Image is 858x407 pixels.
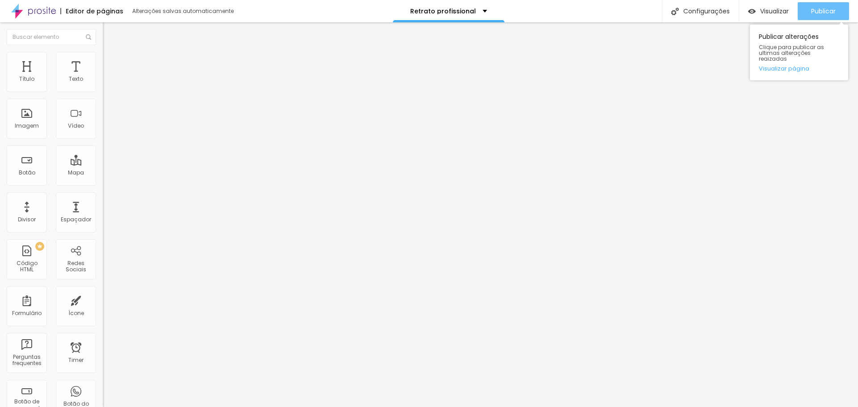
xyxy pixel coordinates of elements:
div: Redes Sociais [58,260,93,273]
div: Perguntas frequentes [9,354,44,367]
span: Clique para publicar as ultimas alterações reaizadas [759,44,839,62]
img: Icone [671,8,679,15]
div: Botão [19,170,35,176]
div: Alterações salvas automaticamente [132,8,235,14]
button: Visualizar [739,2,798,20]
span: Visualizar [760,8,789,15]
img: Icone [86,34,91,40]
div: Texto [69,76,83,82]
span: Publicar [811,8,836,15]
input: Buscar elemento [7,29,96,45]
div: Timer [68,357,84,363]
div: Formulário [12,310,42,316]
div: Espaçador [61,216,91,223]
a: Visualizar página [759,66,839,71]
div: Publicar alterações [750,25,848,80]
div: Vídeo [68,123,84,129]
p: Retrato profissional [410,8,476,14]
div: Mapa [68,170,84,176]
img: view-1.svg [748,8,756,15]
iframe: Editor [103,22,858,407]
div: Divisor [18,216,36,223]
div: Código HTML [9,260,44,273]
div: Título [19,76,34,82]
div: Imagem [15,123,39,129]
button: Publicar [798,2,849,20]
div: Ícone [68,310,84,316]
div: Editor de páginas [60,8,123,14]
